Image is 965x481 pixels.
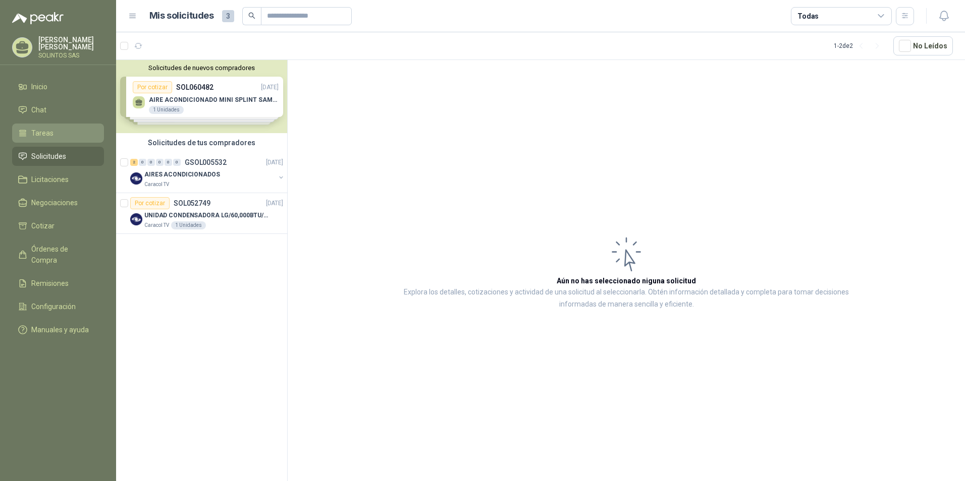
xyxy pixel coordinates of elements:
[144,221,169,229] p: Caracol TV
[12,170,104,189] a: Licitaciones
[130,197,170,209] div: Por cotizar
[130,172,142,185] img: Company Logo
[12,77,104,96] a: Inicio
[12,239,104,270] a: Órdenes de Compra
[834,38,885,54] div: 1 - 2 de 2
[38,52,104,58] p: SOLINTOS SAS
[185,159,227,166] p: GSOL005532
[31,128,53,139] span: Tareas
[144,181,169,189] p: Caracol TV
[130,156,285,189] a: 2 0 0 0 0 0 GSOL005532[DATE] Company LogoAIRES ACONDICIONADOSCaracol TV
[12,193,104,212] a: Negociaciones
[12,100,104,119] a: Chat
[31,220,55,231] span: Cotizar
[389,286,864,311] p: Explora los detalles, cotizaciones y actividad de una solicitud al seleccionarla. Obtén informaci...
[266,158,283,167] p: [DATE]
[893,36,953,55] button: No Leídos
[248,12,255,19] span: search
[130,159,138,166] div: 2
[144,211,270,220] p: UNIDAD CONDENSADORA LG/60,000BTU/220V/R410A: I
[171,221,206,229] div: 1 Unidades
[147,159,155,166] div: 0
[116,133,287,152] div: Solicitudes de tus compradores
[222,10,234,22] span: 3
[31,151,66,162] span: Solicitudes
[12,274,104,293] a: Remisiones
[116,193,287,234] a: Por cotizarSOL052749[DATE] Company LogoUNIDAD CONDENSADORA LG/60,000BTU/220V/R410A: ICaracol TV1 ...
[31,244,94,266] span: Órdenes de Compra
[149,9,214,23] h1: Mis solicitudes
[116,60,287,133] div: Solicitudes de nuevos compradoresPor cotizarSOL060482[DATE] AIRE ACONDICIONADO MINI SPLINT SAMSUN...
[31,278,69,289] span: Remisiones
[797,11,819,22] div: Todas
[165,159,172,166] div: 0
[31,104,46,115] span: Chat
[12,147,104,166] a: Solicitudes
[266,199,283,208] p: [DATE]
[12,297,104,316] a: Configuración
[557,275,696,286] h3: Aún no has seleccionado niguna solicitud
[144,170,220,179] p: AIRES ACONDICIONADOS
[12,124,104,143] a: Tareas
[38,36,104,50] p: [PERSON_NAME] [PERSON_NAME]
[173,159,181,166] div: 0
[174,200,210,207] p: SOL052749
[31,324,89,335] span: Manuales y ayuda
[156,159,164,166] div: 0
[31,174,69,185] span: Licitaciones
[31,81,47,92] span: Inicio
[130,213,142,225] img: Company Logo
[31,197,78,208] span: Negociaciones
[120,64,283,72] button: Solicitudes de nuevos compradores
[31,301,76,312] span: Configuración
[139,159,146,166] div: 0
[12,320,104,339] a: Manuales y ayuda
[12,216,104,235] a: Cotizar
[12,12,64,24] img: Logo peakr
